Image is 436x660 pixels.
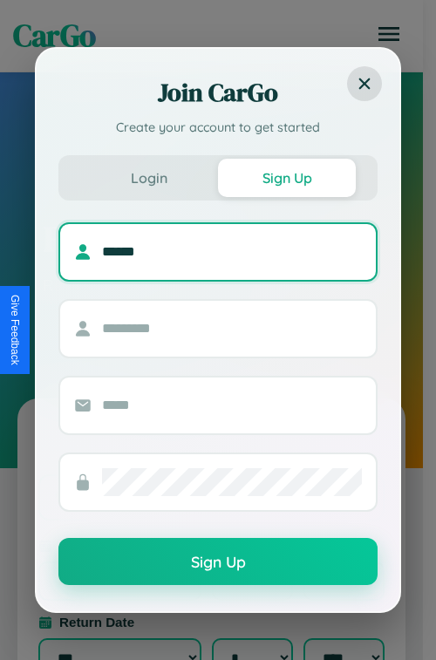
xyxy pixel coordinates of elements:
button: Sign Up [58,538,378,585]
p: Create your account to get started [58,119,378,138]
button: Sign Up [218,159,356,197]
div: Give Feedback [9,295,21,365]
button: Login [80,159,218,197]
h2: Join CarGo [58,75,378,110]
